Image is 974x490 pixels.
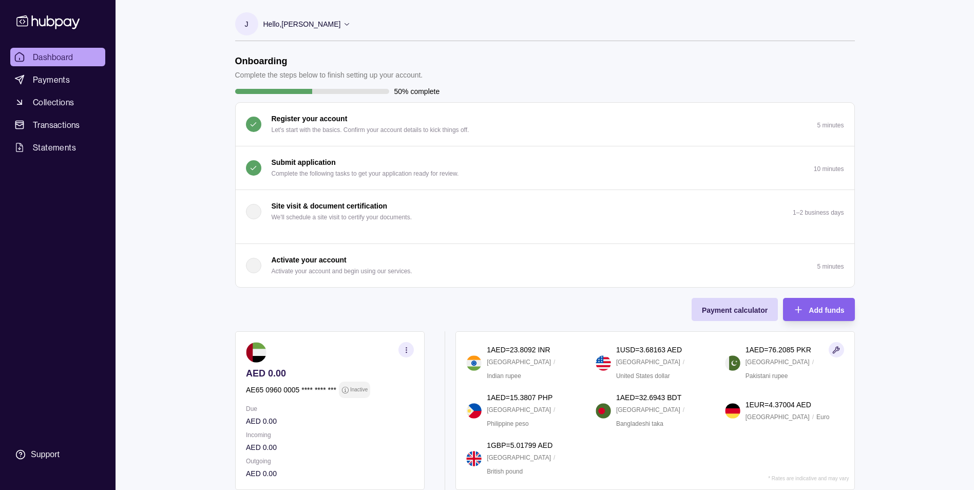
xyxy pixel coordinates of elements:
div: Site visit & document certification We'll schedule a site visit to certify your documents.1–2 bus... [236,233,854,243]
p: AED 0.00 [246,416,414,427]
p: AED 0.00 [246,442,414,453]
button: Add funds [783,298,854,321]
a: Support [10,444,105,465]
p: [GEOGRAPHIC_DATA] [487,404,551,416]
p: 1 GBP = 5.01799 AED [487,440,552,451]
span: Payments [33,73,70,86]
p: / [553,452,555,463]
div: Support [31,449,60,460]
p: [GEOGRAPHIC_DATA] [746,356,810,368]
a: Collections [10,93,105,111]
button: Submit application Complete the following tasks to get your application ready for review.10 minutes [236,146,854,190]
a: Transactions [10,116,105,134]
p: Complete the following tasks to get your application ready for review. [272,168,459,179]
p: 1 EUR = 4.37004 AED [746,399,811,410]
p: 10 minutes [814,165,844,173]
a: Dashboard [10,48,105,66]
p: [GEOGRAPHIC_DATA] [487,452,551,463]
img: in [466,355,482,371]
p: Outgoing [246,456,414,467]
p: Register your account [272,113,348,124]
span: Transactions [33,119,80,131]
span: Add funds [809,306,844,314]
img: ae [246,342,266,363]
span: Dashboard [33,51,73,63]
img: pk [725,355,740,371]
p: 1–2 business days [793,209,844,216]
p: 5 minutes [817,122,844,129]
p: Site visit & document certification [272,200,388,212]
p: 50% complete [394,86,440,97]
span: Payment calculator [702,306,768,314]
p: / [553,356,555,368]
p: Complete the steps below to finish setting up your account. [235,69,423,81]
p: [GEOGRAPHIC_DATA] [616,404,680,416]
p: We'll schedule a site visit to certify your documents. [272,212,412,223]
p: [GEOGRAPHIC_DATA] [616,356,680,368]
h1: Onboarding [235,55,423,67]
p: Hello, [PERSON_NAME] [263,18,341,30]
p: 5 minutes [817,263,844,270]
p: [GEOGRAPHIC_DATA] [746,411,810,423]
span: Collections [33,96,74,108]
p: 1 AED = 15.3807 PHP [487,392,552,403]
p: / [812,356,814,368]
p: 1 AED = 23.8092 INR [487,344,550,355]
p: Activate your account [272,254,347,266]
p: Incoming [246,429,414,441]
img: bd [596,403,611,419]
p: [GEOGRAPHIC_DATA] [487,356,551,368]
p: * Rates are indicative and may vary [768,476,849,481]
p: / [683,404,684,416]
span: Statements [33,141,76,154]
a: Payments [10,70,105,89]
button: Payment calculator [692,298,778,321]
p: / [812,411,814,423]
button: Activate your account Activate your account and begin using our services.5 minutes [236,244,854,287]
p: Let's start with the basics. Confirm your account details to kick things off. [272,124,469,136]
a: Statements [10,138,105,157]
p: British pound [487,466,523,477]
p: Euro [816,411,829,423]
img: us [596,355,611,371]
p: Pakistani rupee [746,370,788,382]
p: Submit application [272,157,336,168]
p: 1 AED = 32.6943 BDT [616,392,681,403]
p: 1 USD = 3.68163 AED [616,344,682,355]
p: Activate your account and begin using our services. [272,266,412,277]
p: AED 0.00 [246,468,414,479]
p: 1 AED = 76.2085 PKR [746,344,811,355]
p: Indian rupee [487,370,521,382]
p: United States dollar [616,370,670,382]
p: Philippine peso [487,418,528,429]
button: Site visit & document certification We'll schedule a site visit to certify your documents.1–2 bus... [236,190,854,233]
p: Inactive [350,384,367,395]
img: ph [466,403,482,419]
p: J [245,18,249,30]
p: / [553,404,555,416]
p: Bangladeshi taka [616,418,663,429]
p: / [683,356,684,368]
button: Register your account Let's start with the basics. Confirm your account details to kick things of... [236,103,854,146]
img: gb [466,451,482,466]
img: de [725,403,740,419]
p: Due [246,403,414,414]
p: AED 0.00 [246,368,414,379]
